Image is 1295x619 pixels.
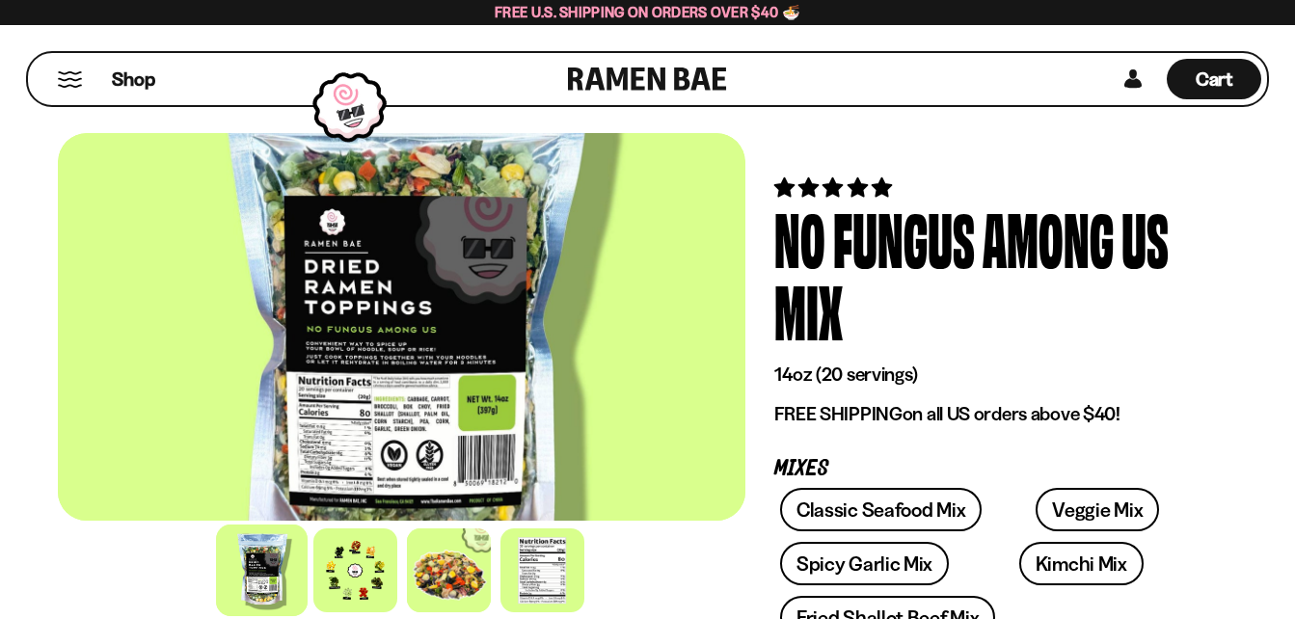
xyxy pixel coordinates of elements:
[495,3,800,21] span: Free U.S. Shipping on Orders over $40 🍜
[774,363,1208,387] p: 14oz (20 servings)
[1036,488,1159,531] a: Veggie Mix
[1196,67,1233,91] span: Cart
[112,67,155,93] span: Shop
[780,542,949,585] a: Spicy Garlic Mix
[774,274,843,346] div: Mix
[1019,542,1144,585] a: Kimchi Mix
[1167,53,1261,105] a: Cart
[1121,202,1169,274] div: Us
[833,202,975,274] div: Fungus
[983,202,1114,274] div: Among
[774,175,895,200] span: 5.00 stars
[774,202,825,274] div: No
[57,71,83,88] button: Mobile Menu Trigger
[774,402,1208,426] p: on all US orders above $40!
[774,402,902,425] strong: FREE SHIPPING
[780,488,982,531] a: Classic Seafood Mix
[774,460,1208,478] p: Mixes
[112,59,155,99] a: Shop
